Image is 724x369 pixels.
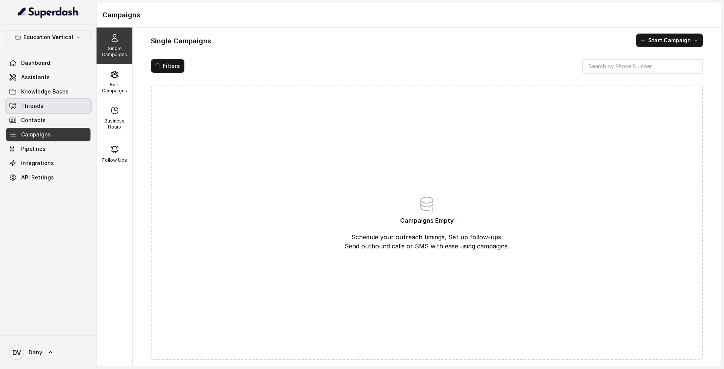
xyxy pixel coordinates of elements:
span: Knowledge Bases [21,88,69,95]
p: Follow Ups [102,157,127,163]
p: Single Campaigns [100,46,129,58]
span: Dany [29,349,42,356]
a: API Settings [6,171,90,184]
span: Threads [21,102,43,110]
p: Bulk Campaigns [100,82,129,94]
button: Filters [151,59,184,73]
a: Contacts [6,113,90,127]
span: Campaigns Empty [400,216,454,225]
a: Knowledge Bases [6,85,90,98]
p: Education Vertical [23,33,73,42]
span: Assistants [21,73,50,81]
p: Business Hours [100,118,129,130]
button: Education Vertical [6,31,90,44]
a: Integrations [6,156,90,170]
span: Campaigns [21,131,51,138]
p: Schedule your outreach timings, Set up follow-ups. Send outbound calls or SMS with ease using cam... [298,233,555,251]
input: Search by Phone Number [582,59,703,73]
button: Start Campaign [636,34,703,47]
span: Dashboard [21,59,50,67]
span: Integrations [21,159,54,167]
h1: Single Campaigns [151,35,211,47]
h1: Campaigns [103,9,715,21]
img: light.svg [18,6,79,18]
a: Dashboard [6,56,90,70]
a: Assistants [6,70,90,84]
span: API Settings [21,174,54,181]
span: Contacts [21,116,46,124]
text: DV [12,349,21,357]
a: Pipelines [6,142,90,156]
a: Threads [6,99,90,113]
a: Dany [6,342,90,363]
span: Pipelines [21,145,46,153]
a: Campaigns [6,128,90,141]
